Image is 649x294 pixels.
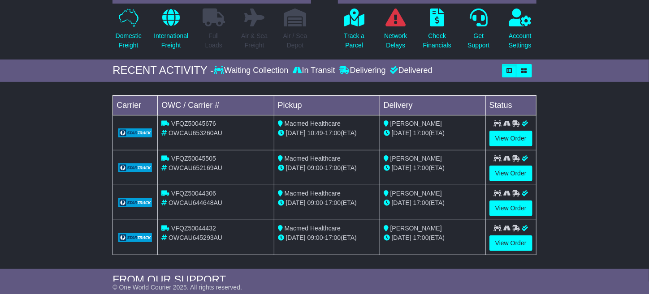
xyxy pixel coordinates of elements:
[291,66,337,76] div: In Transit
[307,234,323,241] span: 09:00
[171,225,216,232] span: VFQZ50044432
[286,129,306,136] span: [DATE]
[112,273,536,286] div: FROM OUR SUPPORT
[115,8,142,55] a: DomesticFreight
[390,120,442,127] span: [PERSON_NAME]
[489,235,532,251] a: View Order
[203,31,225,50] p: Full Loads
[118,198,152,207] img: GetCarrierServiceLogo
[286,199,306,206] span: [DATE]
[508,8,532,55] a: AccountSettings
[307,199,323,206] span: 09:00
[384,31,407,50] p: Network Delays
[413,199,429,206] span: 17:00
[384,198,482,208] div: (ETA)
[423,8,452,55] a: CheckFinancials
[390,190,442,197] span: [PERSON_NAME]
[384,8,407,55] a: NetworkDelays
[274,95,380,115] td: Pickup
[278,163,376,173] div: - (ETA)
[169,234,222,241] span: OWCAU645293AU
[467,31,489,50] p: Get Support
[325,164,341,171] span: 17:00
[285,120,341,127] span: Macmed Healthcare
[278,198,376,208] div: - (ETA)
[278,128,376,138] div: - (ETA)
[485,95,536,115] td: Status
[390,155,442,162] span: [PERSON_NAME]
[467,8,490,55] a: GetSupport
[169,164,222,171] span: OWCAU652169AU
[413,164,429,171] span: 17:00
[171,155,216,162] span: VFQZ50045505
[413,129,429,136] span: 17:00
[241,31,268,50] p: Air & Sea Freight
[285,190,341,197] span: Macmed Healthcare
[509,31,532,50] p: Account Settings
[285,225,341,232] span: Macmed Healthcare
[214,66,290,76] div: Waiting Collection
[112,64,214,77] div: RECENT ACTIVITY -
[286,164,306,171] span: [DATE]
[286,234,306,241] span: [DATE]
[171,120,216,127] span: VFQZ50045676
[112,284,242,291] span: © One World Courier 2025. All rights reserved.
[413,234,429,241] span: 17:00
[283,31,307,50] p: Air / Sea Depot
[325,199,341,206] span: 17:00
[423,31,451,50] p: Check Financials
[384,163,482,173] div: (ETA)
[116,31,142,50] p: Domestic Freight
[392,129,411,136] span: [DATE]
[113,95,158,115] td: Carrier
[489,166,532,181] a: View Order
[337,66,388,76] div: Delivering
[171,190,216,197] span: VFQZ50044306
[325,234,341,241] span: 17:00
[384,233,482,243] div: (ETA)
[118,233,152,242] img: GetCarrierServiceLogo
[285,155,341,162] span: Macmed Healthcare
[307,164,323,171] span: 09:00
[392,164,411,171] span: [DATE]
[390,225,442,232] span: [PERSON_NAME]
[278,233,376,243] div: - (ETA)
[384,128,482,138] div: (ETA)
[169,199,222,206] span: OWCAU644648AU
[489,131,532,146] a: View Order
[392,234,411,241] span: [DATE]
[118,128,152,137] img: GetCarrierServiceLogo
[118,163,152,172] img: GetCarrierServiceLogo
[388,66,433,76] div: Delivered
[158,95,274,115] td: OWC / Carrier #
[380,95,485,115] td: Delivery
[154,31,188,50] p: International Freight
[325,129,341,136] span: 17:00
[489,200,532,216] a: View Order
[343,8,365,55] a: Track aParcel
[169,129,222,136] span: OWCAU653260AU
[307,129,323,136] span: 10:49
[344,31,364,50] p: Track a Parcel
[153,8,189,55] a: InternationalFreight
[392,199,411,206] span: [DATE]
